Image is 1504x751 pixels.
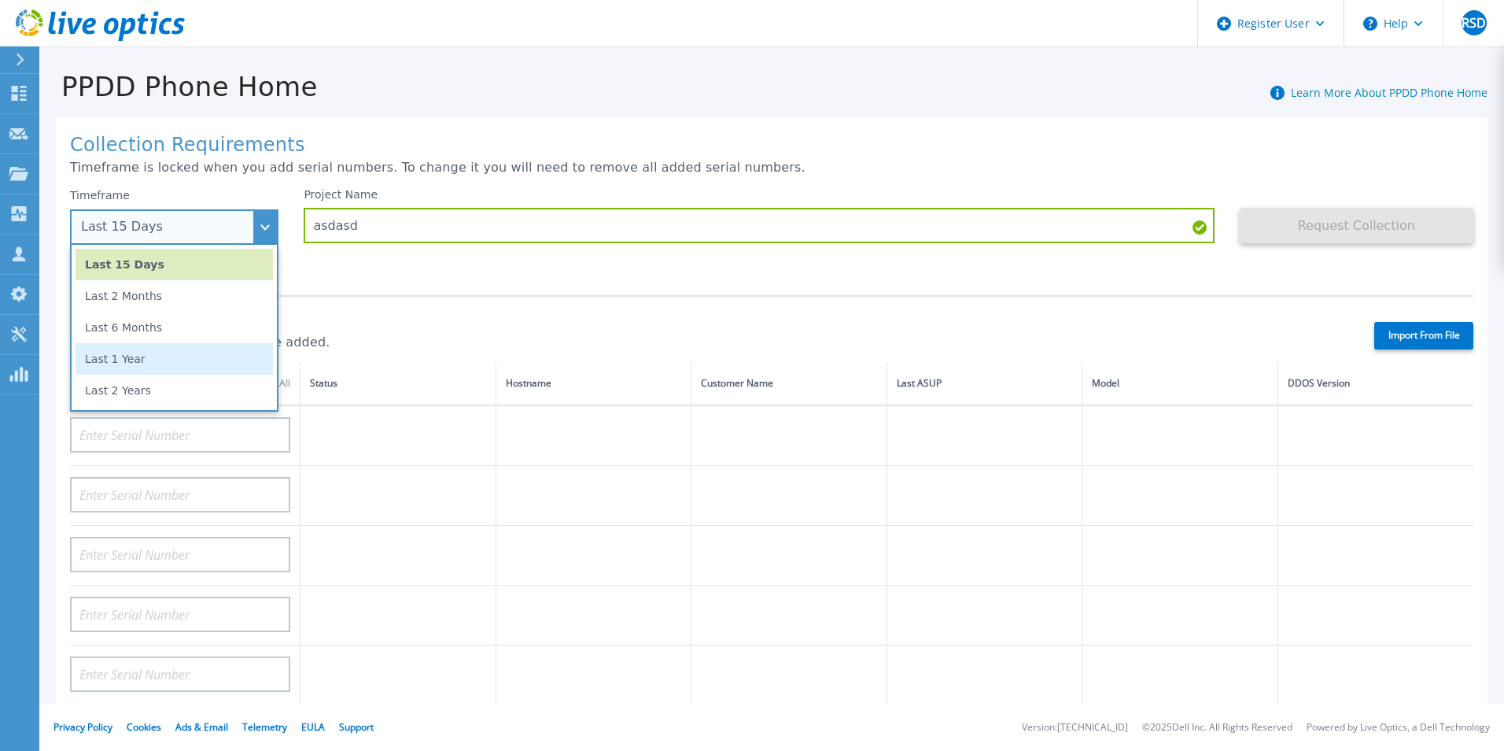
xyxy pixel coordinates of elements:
p: 0 of 20 (max) serial numbers are added. [70,335,1347,350]
li: © 2025 Dell Inc. All Rights Reserved [1142,723,1292,733]
input: Enter Serial Number [70,537,290,572]
span: RSD [1462,17,1486,29]
a: Learn More About PPDD Phone Home [1291,85,1487,100]
th: Hostname [496,362,691,405]
button: Request Collection [1240,208,1473,243]
p: Timeframe is locked when you add serial numbers. To change it you will need to remove all added s... [70,161,1473,175]
li: Powered by Live Optics, a Dell Technology [1307,723,1490,733]
label: Timeframe [70,189,130,202]
th: Model [1082,362,1278,405]
th: DDOS Version [1277,362,1473,405]
li: Last 1 Year [76,343,273,375]
a: Support [339,720,374,734]
h1: PPDD Phone Home [39,72,318,102]
input: Enter Serial Number [70,477,290,512]
a: Cookies [127,720,161,734]
input: Enter Serial Number [70,597,290,632]
li: Last 6 Months [76,312,273,343]
input: Enter Serial Number [70,417,290,453]
th: Customer Name [691,362,887,405]
a: Telemetry [242,720,287,734]
li: Last 2 Months [76,280,273,312]
h1: Collection Requirements [70,135,1473,157]
a: Privacy Policy [53,720,112,734]
a: EULA [301,720,325,734]
li: Last 2 Years [76,375,273,406]
li: Last 15 Days [76,249,273,280]
a: Ads & Email [175,720,228,734]
th: Status [300,362,496,405]
th: Last ASUP [887,362,1082,405]
div: Last 15 Days [81,220,250,234]
label: Project Name [304,189,378,200]
h1: Serial Numbers [70,309,1347,331]
li: Version: [TECHNICAL_ID] [1022,723,1128,733]
input: Enter Serial Number [70,657,290,692]
input: Enter Project Name [304,208,1214,243]
label: Import From File [1374,322,1473,350]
